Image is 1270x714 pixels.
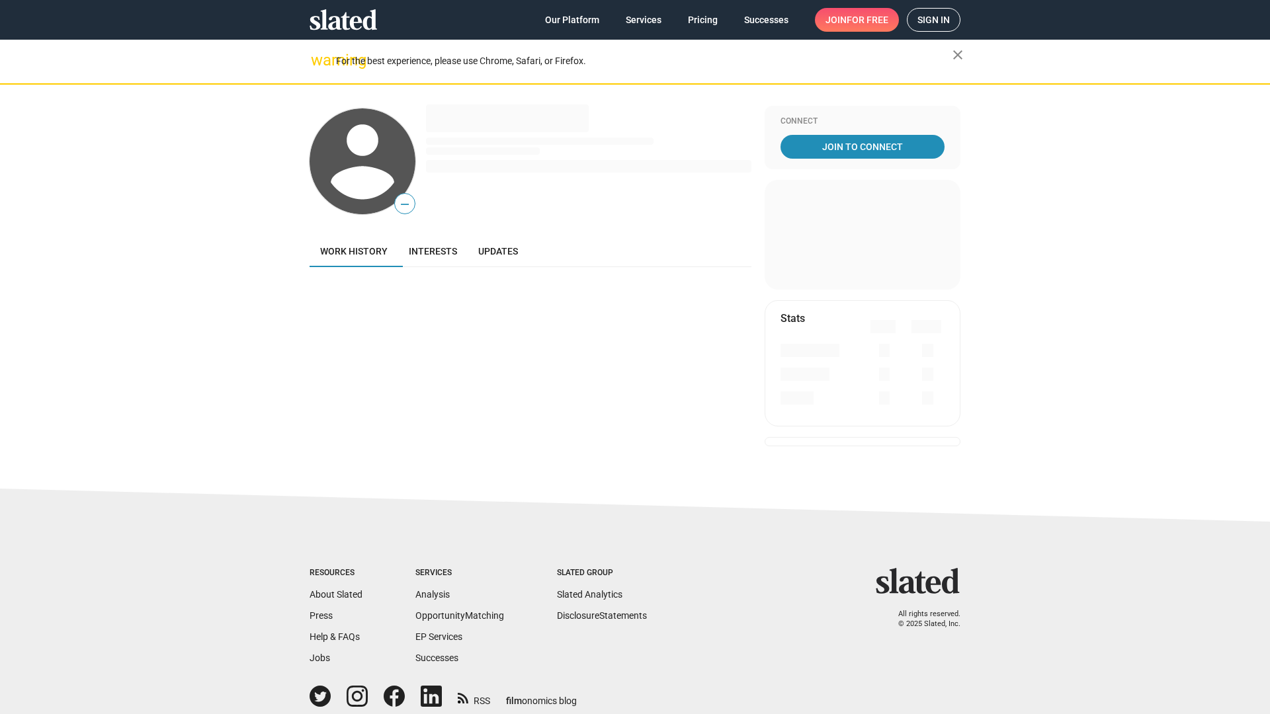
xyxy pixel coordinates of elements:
a: Joinfor free [815,8,899,32]
span: Successes [744,8,788,32]
a: DisclosureStatements [557,610,647,621]
a: Pricing [677,8,728,32]
span: Services [626,8,661,32]
span: Interests [409,246,457,257]
mat-card-title: Stats [781,311,805,325]
a: Services [615,8,672,32]
div: Services [415,568,504,578]
a: OpportunityMatching [415,610,504,621]
a: Sign in [907,8,960,32]
a: Updates [468,235,529,267]
a: Our Platform [534,8,610,32]
span: Join To Connect [783,135,942,159]
a: Successes [415,653,458,663]
span: Pricing [688,8,718,32]
a: Interests [398,235,468,267]
div: Slated Group [557,568,647,578]
span: Our Platform [545,8,599,32]
a: Analysis [415,589,450,600]
span: Work history [320,246,388,257]
div: For the best experience, please use Chrome, Safari, or Firefox. [336,52,952,70]
a: Successes [734,8,799,32]
span: film [506,695,522,706]
mat-icon: warning [311,52,327,68]
a: EP Services [415,631,462,642]
a: About Slated [310,589,362,600]
p: All rights reserved. © 2025 Slated, Inc. [884,610,960,629]
span: Updates [478,246,518,257]
a: Join To Connect [781,135,945,159]
a: Slated Analytics [557,589,622,600]
a: Jobs [310,653,330,663]
mat-icon: close [950,47,966,63]
a: Press [310,610,333,621]
span: — [395,196,415,213]
div: Resources [310,568,362,578]
span: Join [825,8,888,32]
a: Help & FAQs [310,631,360,642]
span: for free [847,8,888,32]
a: Work history [310,235,398,267]
span: Sign in [917,9,950,31]
div: Connect [781,116,945,127]
a: RSS [458,687,490,707]
a: filmonomics blog [506,684,577,707]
